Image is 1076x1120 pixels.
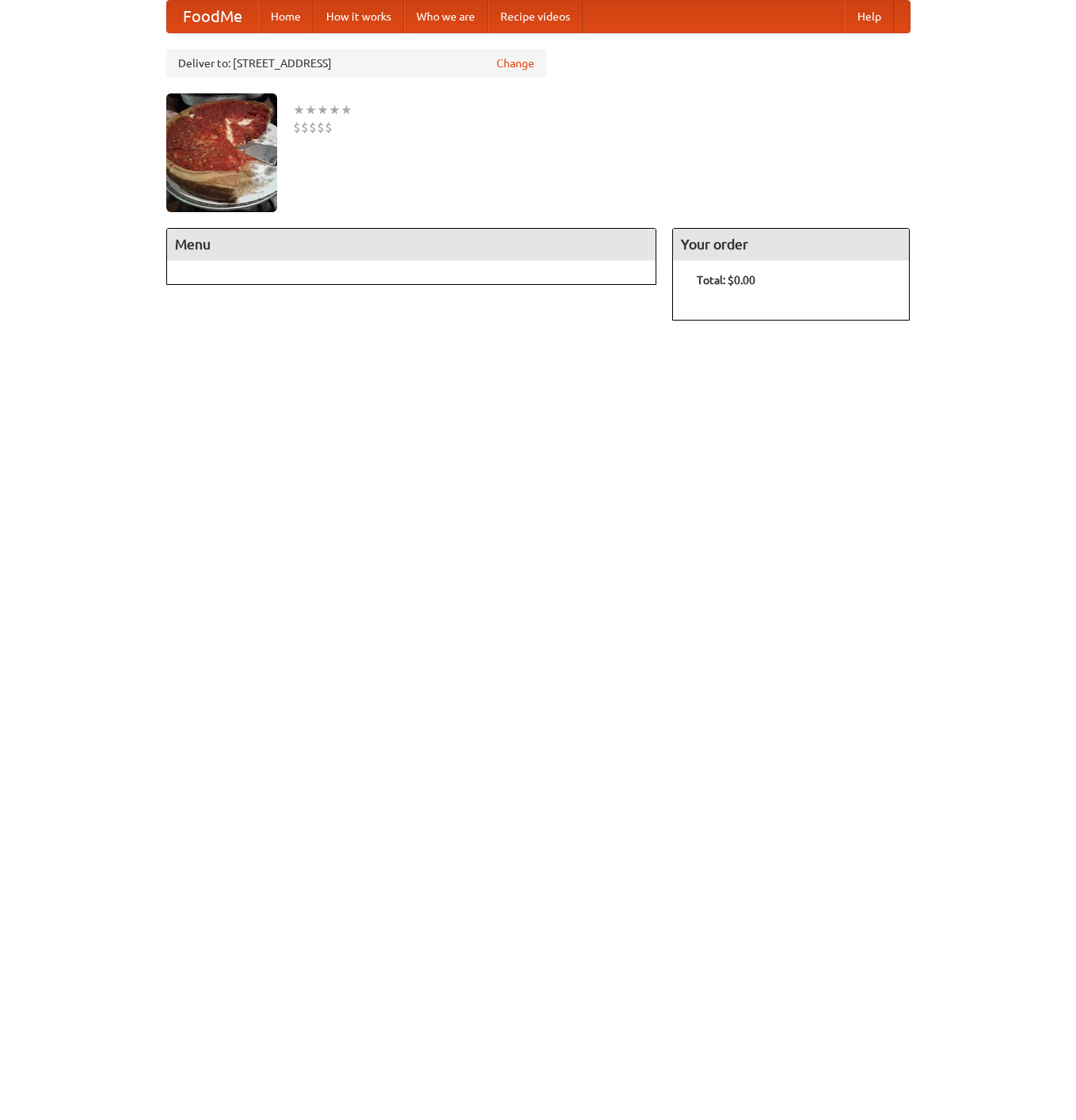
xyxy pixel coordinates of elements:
a: Recipe videos [488,1,583,32]
a: Who we are [404,1,488,32]
li: $ [309,119,317,136]
li: ★ [305,101,317,119]
a: Change [496,55,534,71]
li: $ [317,119,325,136]
h4: Menu [167,229,656,260]
li: ★ [329,101,340,119]
img: angular.jpg [166,93,277,212]
div: Deliver to: [STREET_ADDRESS] [166,49,546,78]
a: How it works [314,1,404,32]
li: ★ [293,101,305,119]
li: ★ [340,101,352,119]
h4: Your order [673,229,909,260]
li: $ [301,119,309,136]
li: $ [293,119,301,136]
a: FoodMe [167,1,258,32]
b: Total: $0.00 [697,274,755,287]
a: Help [845,1,894,32]
li: $ [325,119,333,136]
a: Home [258,1,314,32]
li: ★ [317,101,329,119]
